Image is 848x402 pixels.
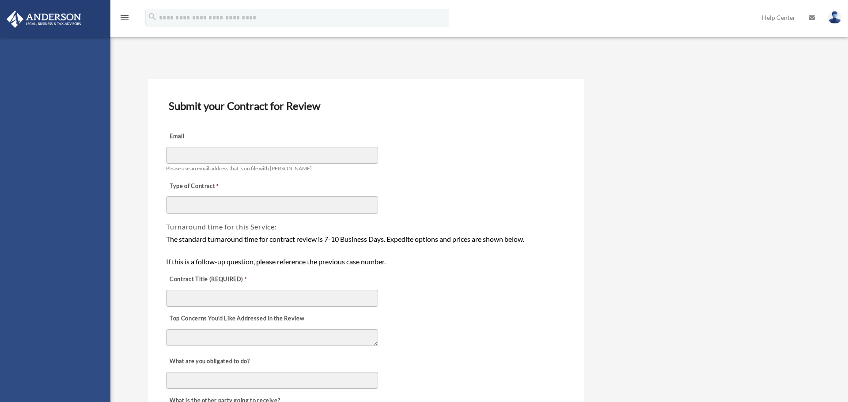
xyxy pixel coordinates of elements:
div: The standard turnaround time for contract review is 7-10 Business Days. Expedite options and pric... [166,233,565,267]
img: Anderson Advisors Platinum Portal [4,11,84,28]
h3: Submit your Contract for Review [165,97,566,115]
img: User Pic [828,11,841,24]
label: What are you obligated to do? [166,356,254,368]
a: menu [119,15,130,23]
span: Please use an email address that is on file with [PERSON_NAME] [166,165,312,172]
label: Email [166,131,254,143]
span: Turnaround time for this Service: [166,222,276,231]
label: Top Concerns You’d Like Addressed in the Review [166,312,307,325]
i: search [148,12,157,22]
label: Type of Contract [166,180,254,192]
label: Contract Title (REQUIRED) [166,273,254,286]
i: menu [119,12,130,23]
